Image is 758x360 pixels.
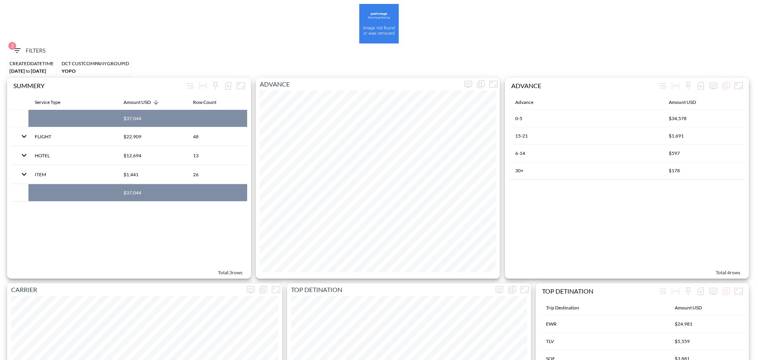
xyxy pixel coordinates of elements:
[462,78,475,90] button: more
[462,78,475,90] span: Display settings
[17,149,31,162] button: expand row
[493,283,506,296] button: more
[193,98,227,107] span: Row Count
[546,303,589,313] span: Trip Destination
[716,270,740,275] span: Total: 4 rows
[62,68,76,74] span: YOPO
[17,168,31,181] button: expand row
[287,285,493,294] p: TOP DETINATION
[197,79,209,92] div: Toggle table layout between fixed and auto (default: auto)
[244,283,257,296] button: more
[193,98,216,107] div: Row Count
[707,79,720,92] span: Display settings
[26,68,30,74] span: to
[62,60,129,66] div: DCT CUSTCOMPANYGROUPID
[546,303,579,313] div: Trip Destination
[669,98,706,107] span: Amount USD
[657,285,669,298] div: Wrap text
[662,127,745,145] th: $1,691
[475,78,487,90] div: Show as…
[668,333,745,350] th: $5,559
[682,79,694,92] div: Sticky left columns: 0
[540,315,668,333] th: EWR
[124,98,151,107] div: Amount USD
[28,146,117,165] th: HOTEL
[515,98,544,107] span: Advance
[117,165,186,184] th: $1,441
[732,79,745,92] button: Fullscreen
[9,43,49,58] button: 2Filters
[518,283,531,296] button: Fullscreen
[682,285,694,298] div: Sticky left columns: 0
[662,145,745,162] th: $597
[509,162,662,179] th: 30+
[359,4,399,43] img: amsalem-2.png
[9,68,46,74] span: [DATE] [DATE]
[187,146,247,165] th: 13
[8,42,16,50] span: 2
[662,110,745,127] th: $34,578
[187,165,247,184] th: 26
[7,285,244,294] p: CARRIER
[542,287,657,295] div: TOP DETINATION
[720,79,732,92] div: Show as…
[117,146,186,165] th: $12,694
[506,283,518,296] div: Show as…
[13,82,184,89] div: SUMMERY
[124,98,161,107] span: Amount USD
[35,98,60,107] div: Service Type
[540,333,668,350] th: TLV
[511,82,657,89] div: ADVANCE
[117,110,186,127] th: $37,044
[9,60,54,66] div: CREATEDDATETIME
[675,303,712,313] span: Amount USD
[117,184,186,202] th: $37,044
[487,78,500,90] button: Fullscreen
[187,127,247,146] th: 48
[270,283,282,296] button: Fullscreen
[35,98,71,107] span: Service Type
[707,285,720,298] button: more
[28,165,117,184] th: ITEM
[244,283,257,296] span: Display settings
[707,79,720,92] button: more
[707,285,720,298] span: Display settings
[509,127,662,145] th: 15-21
[235,79,247,92] button: Fullscreen
[515,98,533,107] div: Advance
[675,303,702,313] div: Amount USD
[256,79,462,89] p: ADVANCE
[218,270,242,275] span: Total: 3 rows
[257,283,270,296] div: Show as…
[657,79,669,92] div: Wrap text
[12,46,45,56] span: Filters
[184,79,197,92] div: Wrap text
[17,130,31,143] button: expand row
[117,127,186,146] th: $22,909
[668,315,745,333] th: $24,981
[669,98,696,107] div: Amount USD
[509,145,662,162] th: 6-14
[662,162,745,179] th: $178
[732,285,745,298] button: Fullscreen
[28,127,117,146] th: FLIGHT
[669,79,682,92] div: Toggle table layout between fixed and auto (default: auto)
[669,285,682,298] div: Toggle table layout between fixed and auto (default: auto)
[509,110,662,127] th: 0-5
[493,283,506,296] span: Display settings
[720,285,732,298] div: Show as…
[209,79,222,92] div: Sticky left columns: 0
